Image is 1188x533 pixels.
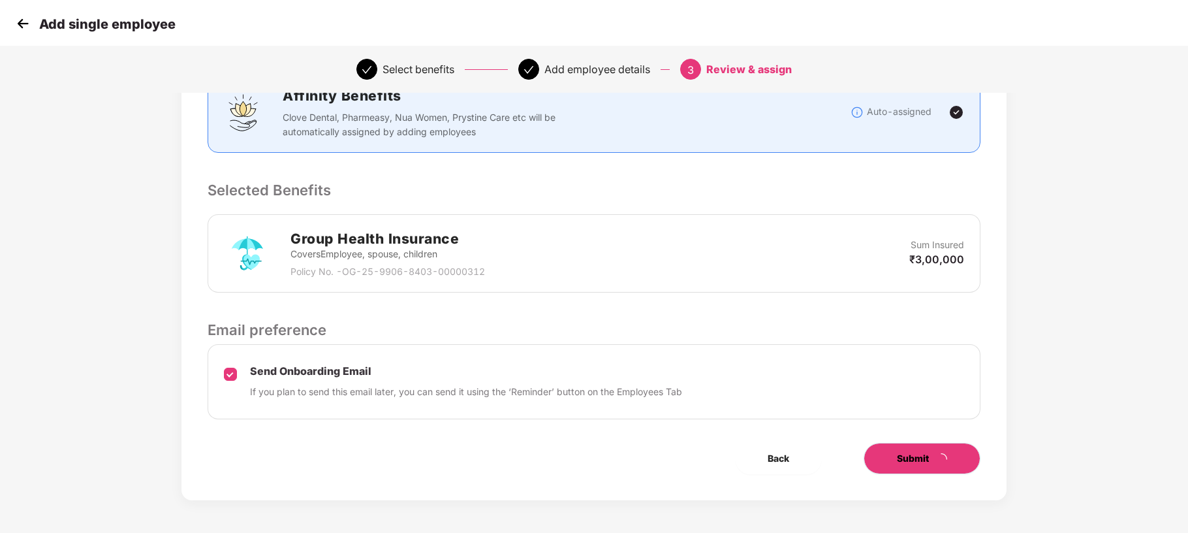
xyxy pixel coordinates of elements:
img: svg+xml;base64,PHN2ZyB4bWxucz0iaHR0cDovL3d3dy53My5vcmcvMjAwMC9zdmciIHdpZHRoPSI3MiIgaGVpZ2h0PSI3Mi... [224,230,271,277]
p: Email preference [208,319,980,341]
p: If you plan to send this email later, you can send it using the ‘Reminder’ button on the Employee... [250,385,682,399]
img: svg+xml;base64,PHN2ZyBpZD0iVGljay0yNHgyNCIgeG1sbnM9Imh0dHA6Ly93d3cudzMub3JnLzIwMDAvc3ZnIiB3aWR0aD... [948,105,964,120]
span: check [524,65,534,75]
p: ₹3,00,000 [909,252,964,266]
span: Back [768,451,789,466]
h2: Affinity Benefits [283,85,751,106]
span: 3 [687,63,694,76]
button: Submitloading [864,443,980,474]
div: Select benefits [383,59,454,80]
div: Review & assign [706,59,792,80]
img: svg+xml;base64,PHN2ZyBpZD0iSW5mb18tXzMyeDMyIiBkYXRhLW5hbWU9IkluZm8gLSAzMngzMiIgeG1sbnM9Imh0dHA6Ly... [851,106,864,119]
button: Back [735,443,822,474]
img: svg+xml;base64,PHN2ZyB4bWxucz0iaHR0cDovL3d3dy53My5vcmcvMjAwMC9zdmciIHdpZHRoPSIzMCIgaGVpZ2h0PSIzMC... [13,14,33,33]
h2: Group Health Insurance [290,228,485,250]
div: Add employee details [544,59,650,80]
p: Selected Benefits [208,179,980,201]
span: loading [935,453,947,465]
p: Send Onboarding Email [250,364,682,378]
p: Add single employee [39,16,176,32]
span: check [362,65,372,75]
p: Sum Insured [911,238,964,252]
p: Covers Employee, spouse, children [290,247,485,261]
p: Policy No. - OG-25-9906-8403-00000312 [290,265,485,279]
p: Auto-assigned [867,105,931,119]
img: svg+xml;base64,PHN2ZyBpZD0iQWZmaW5pdHlfQmVuZWZpdHMiIGRhdGEtbmFtZT0iQWZmaW5pdHkgQmVuZWZpdHMiIHhtbG... [224,93,263,132]
span: Submit [897,451,929,466]
p: Clove Dental, Pharmeasy, Nua Women, Prystine Care etc will be automatically assigned by adding em... [283,110,564,139]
